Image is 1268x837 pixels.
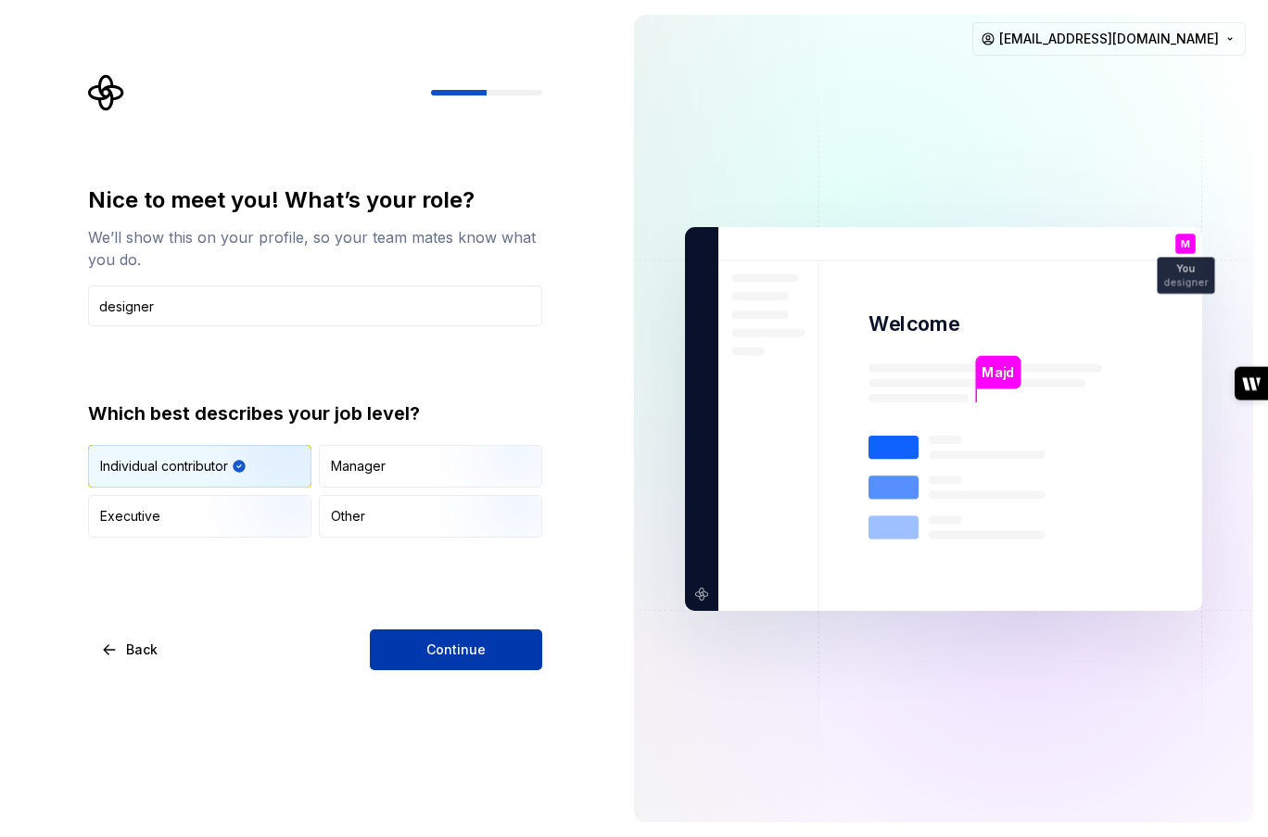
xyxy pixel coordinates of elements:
button: [EMAIL_ADDRESS][DOMAIN_NAME] [972,22,1246,56]
div: Which best describes your job level? [88,400,542,426]
div: Nice to meet you! What’s your role? [88,185,542,215]
p: M [1181,238,1190,248]
span: Back [126,640,158,659]
span: [EMAIL_ADDRESS][DOMAIN_NAME] [999,30,1219,48]
div: We’ll show this on your profile, so your team mates know what you do. [88,226,542,271]
div: Manager [331,457,386,476]
div: Individual contributor [100,457,228,476]
div: Executive [100,507,160,526]
p: Welcome [869,311,959,337]
button: Back [88,629,173,670]
p: You [1176,263,1195,273]
svg: Supernova Logo [88,74,125,111]
span: Continue [426,640,486,659]
p: Majd [982,361,1014,382]
input: Job title [88,285,542,326]
p: designer [1163,277,1208,287]
div: Other [331,507,365,526]
button: Continue [370,629,542,670]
